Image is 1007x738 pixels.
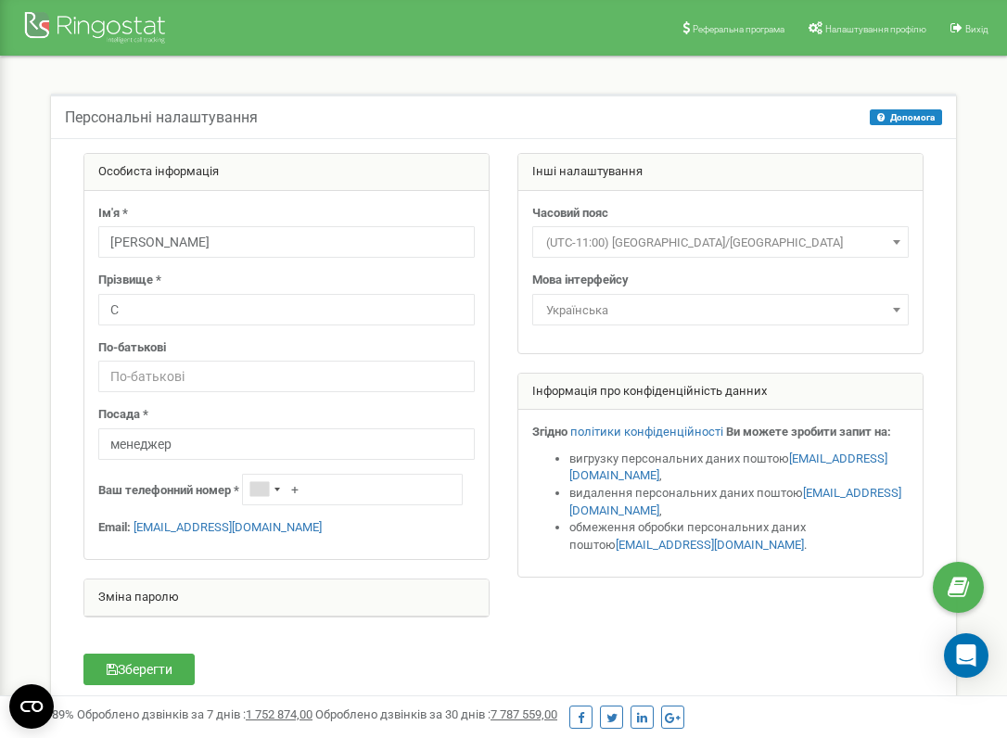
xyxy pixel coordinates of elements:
div: Особиста інформація [84,154,489,191]
span: Українська [532,294,909,325]
label: Прізвище * [98,272,161,289]
span: (UTC-11:00) Pacific/Midway [539,230,902,256]
a: політики конфіденційності [570,425,723,439]
a: [EMAIL_ADDRESS][DOMAIN_NAME] [569,486,901,517]
u: 7 787 559,00 [491,707,557,721]
label: Ваш телефонний номер * [98,482,239,500]
button: Зберегти [83,654,195,685]
input: +1-800-555-55-55 [242,474,463,505]
strong: Ви можете зробити запит на: [726,425,891,439]
div: Інші налаштування [518,154,923,191]
span: (UTC-11:00) Pacific/Midway [532,226,909,258]
div: Telephone country code [243,475,286,504]
label: Мова інтерфейсу [532,272,629,289]
li: видалення персональних даних поштою , [569,485,909,519]
button: Допомога [870,109,942,125]
label: Часовий пояс [532,205,608,223]
input: Посада [98,428,475,460]
span: Реферальна програма [693,24,784,34]
li: обмеження обробки персональних даних поштою . [569,519,909,553]
li: вигрузку персональних даних поштою , [569,451,909,485]
div: Зміна паролю [84,579,489,617]
strong: Згідно [532,425,567,439]
div: Open Intercom Messenger [944,633,988,678]
span: Вихід [965,24,988,34]
span: Оброблено дзвінків за 7 днів : [77,707,312,721]
input: Ім'я [98,226,475,258]
h5: Персональні налаштування [65,109,258,126]
div: Інформація про конфіденційність данних [518,374,923,411]
label: Посада * [98,406,148,424]
a: [EMAIL_ADDRESS][DOMAIN_NAME] [616,538,804,552]
span: Налаштування профілю [825,24,926,34]
a: [EMAIL_ADDRESS][DOMAIN_NAME] [134,520,322,534]
button: Open CMP widget [9,684,54,729]
span: Українська [539,298,902,324]
strong: Email: [98,520,131,534]
u: 1 752 874,00 [246,707,312,721]
span: Оброблено дзвінків за 30 днів : [315,707,557,721]
label: Ім'я * [98,205,128,223]
input: По-батькові [98,361,475,392]
label: По-батькові [98,339,166,357]
input: Прізвище [98,294,475,325]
